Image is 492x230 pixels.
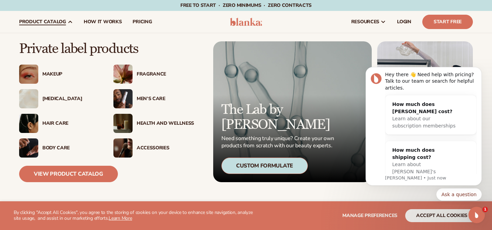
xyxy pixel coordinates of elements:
div: Makeup [42,71,100,77]
img: Cream moisturizer swatch. [19,89,38,108]
a: Learn More [109,215,132,221]
span: Free to start · ZERO minimums · ZERO contracts [180,2,312,9]
span: LOGIN [397,19,411,25]
button: Manage preferences [342,209,397,222]
button: accept all cookies [405,209,478,222]
span: product catalog [19,19,66,25]
a: Microscopic product formula. The Lab by [PERSON_NAME] Need something truly unique? Create your ow... [213,41,372,182]
p: The Lab by [PERSON_NAME] [221,102,336,132]
div: Custom Formulate [221,158,308,174]
div: Fragrance [137,71,194,77]
p: By clicking "Accept All Cookies", you agree to the storing of cookies on your device to enhance s... [14,210,257,221]
img: Candles and incense on table. [113,114,133,133]
a: Female with glitter eye makeup. Makeup [19,65,100,84]
span: How It Works [84,19,122,25]
span: pricing [133,19,152,25]
img: Female with makeup brush. [113,138,133,158]
a: Start Free [422,15,473,29]
a: pricing [127,11,157,33]
span: Manage preferences [342,212,397,219]
a: Pink blooming flower. Fragrance [113,65,194,84]
img: Male hand applying moisturizer. [19,138,38,158]
a: product catalog [14,11,78,33]
a: Female with makeup brush. Accessories [113,138,194,158]
a: resources [346,11,392,33]
img: Female with glitter eye makeup. [19,65,38,84]
img: Pink blooming flower. [113,65,133,84]
a: Female hair pulled back with clips. Hair Care [19,114,100,133]
span: resources [351,19,379,25]
img: Male holding moisturizer bottle. [113,89,133,108]
img: Female in lab with equipment. [377,41,473,182]
div: Hair Care [42,121,100,126]
div: Men’s Care [137,96,194,102]
a: View Product Catalog [19,166,118,182]
a: Male hand applying moisturizer. Body Care [19,138,100,158]
iframe: Intercom live chat [468,207,485,223]
a: How It Works [78,11,127,33]
img: Female hair pulled back with clips. [19,114,38,133]
p: Private label products [19,41,194,56]
div: Accessories [137,145,194,151]
div: [MEDICAL_DATA] [42,96,100,102]
img: logo [230,18,262,26]
div: Body Care [42,145,100,151]
span: 1 [482,207,488,212]
a: Male holding moisturizer bottle. Men’s Care [113,89,194,108]
a: Candles and incense on table. Health And Wellness [113,114,194,133]
iframe: Intercom notifications message [355,61,492,205]
a: LOGIN [392,11,417,33]
a: Cream moisturizer swatch. [MEDICAL_DATA] [19,89,100,108]
div: Health And Wellness [137,121,194,126]
p: Need something truly unique? Create your own products from scratch with our beauty experts. [221,135,336,149]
